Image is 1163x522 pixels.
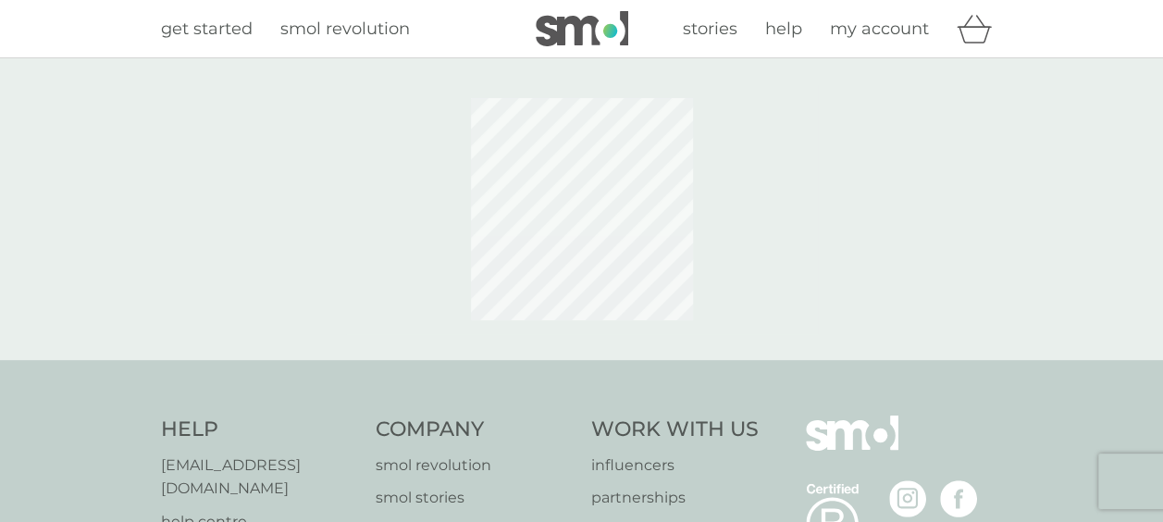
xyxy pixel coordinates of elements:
[376,416,573,444] h4: Company
[376,486,573,510] a: smol stories
[830,19,929,39] span: my account
[280,16,410,43] a: smol revolution
[940,480,977,517] img: visit the smol Facebook page
[765,16,802,43] a: help
[591,416,759,444] h4: Work With Us
[591,454,759,478] a: influencers
[830,16,929,43] a: my account
[806,416,898,478] img: smol
[591,486,759,510] a: partnerships
[683,16,737,43] a: stories
[161,454,358,501] a: [EMAIL_ADDRESS][DOMAIN_NAME]
[161,16,253,43] a: get started
[889,480,926,517] img: visit the smol Instagram page
[161,416,358,444] h4: Help
[683,19,737,39] span: stories
[957,10,1003,47] div: basket
[376,454,573,478] a: smol revolution
[280,19,410,39] span: smol revolution
[765,19,802,39] span: help
[536,11,628,46] img: smol
[161,19,253,39] span: get started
